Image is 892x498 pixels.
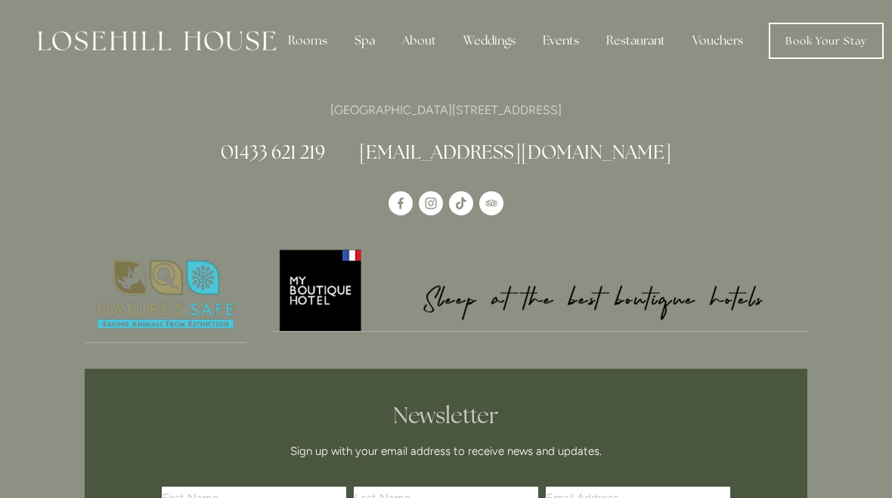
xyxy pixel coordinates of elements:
p: [GEOGRAPHIC_DATA][STREET_ADDRESS] [85,100,807,120]
a: Losehill House Hotel & Spa [389,191,413,215]
a: Instagram [419,191,443,215]
a: My Boutique Hotel - Logo [272,247,808,332]
div: Weddings [451,26,528,56]
img: Losehill House [38,31,276,51]
p: Sign up with your email address to receive news and updates. [167,442,725,460]
a: TripAdvisor [479,191,503,215]
div: About [390,26,448,56]
img: Nature's Safe - Logo [85,247,246,342]
img: My Boutique Hotel - Logo [272,247,808,331]
div: Rooms [276,26,339,56]
div: Spa [342,26,387,56]
a: [EMAIL_ADDRESS][DOMAIN_NAME] [359,140,671,164]
a: Book Your Stay [769,23,884,59]
a: Nature's Safe - Logo [85,247,246,343]
div: Events [531,26,591,56]
h2: Newsletter [167,402,725,429]
a: Vouchers [680,26,755,56]
a: 01433 621 219 [221,140,325,164]
div: Restaurant [594,26,677,56]
a: TikTok [449,191,473,215]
